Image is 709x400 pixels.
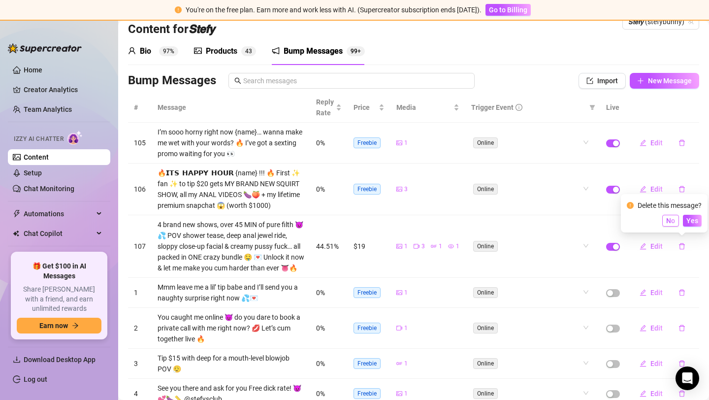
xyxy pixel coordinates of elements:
[678,289,685,296] span: delete
[24,226,94,241] span: Chat Copilot
[404,288,408,298] span: 1
[159,46,178,56] sup: 97%
[354,287,381,298] span: Freebie
[632,320,671,336] button: Edit
[404,324,408,333] span: 1
[473,323,498,333] span: Online
[473,388,498,399] span: Online
[650,324,663,332] span: Edit
[632,238,671,254] button: Edit
[678,360,685,367] span: delete
[630,73,699,89] button: New Message
[396,325,402,331] span: video-camera
[662,215,679,227] button: No
[688,19,694,25] span: team
[678,186,685,193] span: delete
[640,139,646,146] span: edit
[24,185,74,193] a: Chat Monitoring
[632,356,671,371] button: Edit
[14,134,64,144] span: Izzy AI Chatter
[678,390,685,397] span: delete
[354,184,381,195] span: Freebie
[17,285,101,314] span: Share [PERSON_NAME] with a friend, and earn unlimited rewards
[597,77,618,85] span: Import
[678,243,685,250] span: delete
[128,278,152,308] td: 1
[456,242,459,251] span: 1
[404,389,408,399] span: 1
[640,289,646,296] span: edit
[678,139,685,146] span: delete
[473,287,498,298] span: Online
[128,73,216,89] h3: Bump Messages
[473,241,498,252] span: Online
[489,6,527,14] span: Go to Billing
[72,322,79,329] span: arrow-right
[640,186,646,193] span: edit
[17,318,101,333] button: Earn nowarrow-right
[671,285,693,300] button: delete
[152,93,310,123] th: Message
[650,139,663,147] span: Edit
[650,390,663,398] span: Edit
[24,105,72,113] a: Team Analytics
[128,22,215,37] h3: Content for 𝙎𝙩𝙚𝙛𝙮
[485,4,531,16] button: Go to Billing
[316,185,325,193] span: 0%
[632,135,671,151] button: Edit
[284,45,343,57] div: Bump Messages
[316,97,334,118] span: Reply Rate
[310,93,348,123] th: Reply Rate
[316,360,325,367] span: 0%
[587,100,597,115] span: filter
[516,104,522,111] span: info-circle
[650,289,663,297] span: Edit
[194,47,202,55] span: picture
[404,359,408,368] span: 1
[316,289,325,297] span: 0%
[640,243,646,250] span: edit
[234,77,241,84] span: search
[404,242,408,251] span: 1
[354,358,381,369] span: Freebie
[678,325,685,332] span: delete
[175,6,182,13] span: exclamation-circle
[128,47,136,55] span: user
[67,131,83,145] img: AI Chatter
[39,322,68,330] span: Earn now
[316,324,325,332] span: 0%
[638,200,702,211] div: Delete this message?
[683,215,702,227] button: Yes
[24,66,42,74] a: Home
[628,14,693,29] span: 𝙎𝙩𝙚𝙛𝙮 (stefybunny)
[13,356,21,364] span: download
[431,243,437,249] span: gif
[650,242,663,250] span: Edit
[671,320,693,336] button: delete
[485,6,531,14] a: Go to Billing
[632,285,671,300] button: Edit
[128,308,152,349] td: 2
[396,102,451,113] span: Media
[272,47,280,55] span: notification
[354,388,381,399] span: Freebie
[586,77,593,84] span: import
[671,238,693,254] button: delete
[128,123,152,164] td: 105
[152,215,310,278] td: 4 brand new shows, over 45 MIN of pure filth 😈💦 POV shower tease, deep anal jewel ride, sloppy cl...
[354,102,377,113] span: Price
[24,206,94,222] span: Automations
[128,93,152,123] th: #
[396,140,402,146] span: picture
[24,153,49,161] a: Content
[627,202,634,209] span: exclamation-circle
[579,73,626,89] button: Import
[206,45,237,57] div: Products
[473,137,498,148] span: Online
[589,104,595,110] span: filter
[600,93,626,123] th: Live
[24,169,42,177] a: Setup
[152,349,310,379] td: Tip $15 with deep for a mouth-level blowjob POV 😮‍💨
[24,375,47,383] a: Log out
[421,242,425,251] span: 3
